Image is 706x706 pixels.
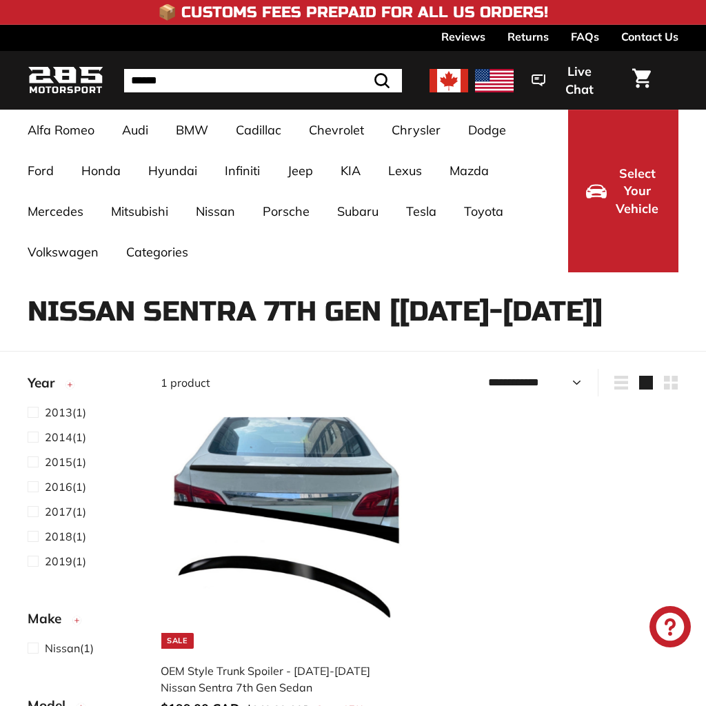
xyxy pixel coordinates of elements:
h4: 📦 Customs Fees Prepaid for All US Orders! [158,4,548,21]
a: KIA [327,150,374,191]
a: Subaru [323,191,392,232]
input: Search [124,69,402,92]
span: Live Chat [552,63,606,98]
img: Logo_285_Motorsport_areodynamics_components [28,64,103,97]
a: Cadillac [222,110,295,150]
span: Make [28,609,72,629]
span: Select Your Vehicle [614,165,660,218]
a: Porsche [249,191,323,232]
a: FAQs [571,25,599,48]
span: (1) [45,454,86,470]
span: 2019 [45,554,72,568]
a: Chevrolet [295,110,378,150]
span: (1) [45,640,94,656]
a: Volkswagen [14,232,112,272]
a: Chrysler [378,110,454,150]
span: 2015 [45,455,72,469]
img: nissan sentra spoiler [171,417,403,649]
a: Infiniti [211,150,274,191]
a: Tesla [392,191,450,232]
span: (1) [45,429,86,445]
inbox-online-store-chat: Shopify online store chat [645,606,695,651]
span: Year [28,373,65,393]
a: Alfa Romeo [14,110,108,150]
a: Nissan [182,191,249,232]
a: Audi [108,110,162,150]
span: 2016 [45,480,72,494]
div: Sale [161,633,193,649]
span: (1) [45,503,86,520]
a: Toyota [450,191,517,232]
span: 2014 [45,430,72,444]
button: Year [28,369,139,403]
span: (1) [45,478,86,495]
a: Honda [68,150,134,191]
a: Returns [507,25,549,48]
span: (1) [45,528,86,545]
a: Jeep [274,150,327,191]
a: Cart [624,57,659,104]
a: Hyundai [134,150,211,191]
a: Mazda [436,150,503,191]
span: 2018 [45,529,72,543]
a: Contact Us [621,25,678,48]
a: Dodge [454,110,520,150]
a: Categories [112,232,202,272]
button: Live Chat [514,54,624,106]
a: Mercedes [14,191,97,232]
a: Mitsubishi [97,191,182,232]
button: Make [28,605,139,639]
a: Reviews [441,25,485,48]
span: 2017 [45,505,72,518]
button: Select Your Vehicle [568,110,678,272]
div: OEM Style Trunk Spoiler - [DATE]-[DATE] Nissan Sentra 7th Gen Sedan [161,663,399,696]
a: BMW [162,110,222,150]
span: Nissan [45,641,80,655]
a: Lexus [374,150,436,191]
h1: Nissan Sentra 7th Gen [[DATE]-[DATE]] [28,296,678,327]
div: 1 product [161,374,419,391]
span: 2013 [45,405,72,419]
span: (1) [45,553,86,569]
span: (1) [45,404,86,421]
a: Ford [14,150,68,191]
